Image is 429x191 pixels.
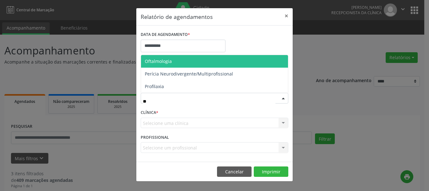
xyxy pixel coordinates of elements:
button: Cancelar [217,166,252,177]
button: Imprimir [254,166,288,177]
button: Close [280,8,293,24]
label: PROFISSIONAL [141,132,169,142]
label: CLÍNICA [141,108,158,118]
label: DATA DE AGENDAMENTO [141,30,190,40]
span: Profilaxia [145,83,164,89]
span: Perícia Neurodivergente/Multiprofissional [145,71,233,77]
span: Oftalmologia [145,58,172,64]
h5: Relatório de agendamentos [141,13,213,21]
